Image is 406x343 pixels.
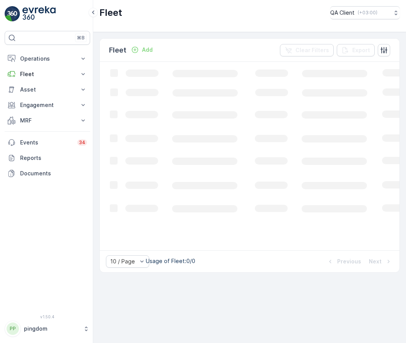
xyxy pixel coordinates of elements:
[358,10,377,16] p: ( +03:00 )
[20,154,87,162] p: Reports
[369,258,382,265] p: Next
[295,46,329,54] p: Clear Filters
[330,9,355,17] p: QA Client
[146,257,195,265] p: Usage of Fleet : 0/0
[5,314,90,319] span: v 1.50.4
[24,325,79,333] p: pingdom
[5,321,90,337] button: PPpingdom
[352,46,370,54] p: Export
[5,51,90,66] button: Operations
[20,117,75,124] p: MRF
[5,166,90,181] a: Documents
[337,258,361,265] p: Previous
[5,113,90,128] button: MRF
[20,170,87,177] p: Documents
[20,101,75,109] p: Engagement
[330,6,400,19] button: QA Client(+03:00)
[20,55,75,63] p: Operations
[5,135,90,150] a: Events34
[5,150,90,166] a: Reports
[142,46,153,54] p: Add
[128,45,156,54] button: Add
[99,7,122,19] p: Fleet
[109,45,126,56] p: Fleet
[22,6,56,22] img: logo_light-DOdMpM7g.png
[79,139,85,146] p: 34
[368,257,393,266] button: Next
[7,323,19,335] div: PP
[20,70,75,78] p: Fleet
[20,86,75,93] p: Asset
[5,6,20,22] img: logo
[337,44,375,56] button: Export
[77,35,85,41] p: ⌘B
[5,82,90,97] button: Asset
[326,257,362,266] button: Previous
[5,66,90,82] button: Fleet
[5,97,90,113] button: Engagement
[280,44,334,56] button: Clear Filters
[20,139,73,146] p: Events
